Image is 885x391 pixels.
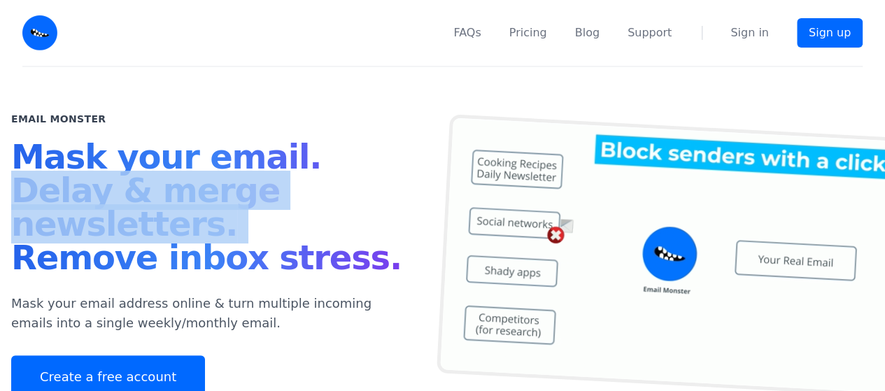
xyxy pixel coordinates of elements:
[797,18,863,48] a: Sign up
[11,294,409,333] p: Mask your email address online & turn multiple incoming emails into a single weekly/monthly email.
[730,24,769,41] a: Sign in
[575,24,600,41] a: Blog
[628,24,672,41] a: Support
[509,24,547,41] a: Pricing
[11,112,106,126] h2: Email Monster
[22,15,57,50] img: Email Monster
[11,140,409,280] h1: Mask your email. Delay & merge newsletters. Remove inbox stress.
[453,24,481,41] a: FAQs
